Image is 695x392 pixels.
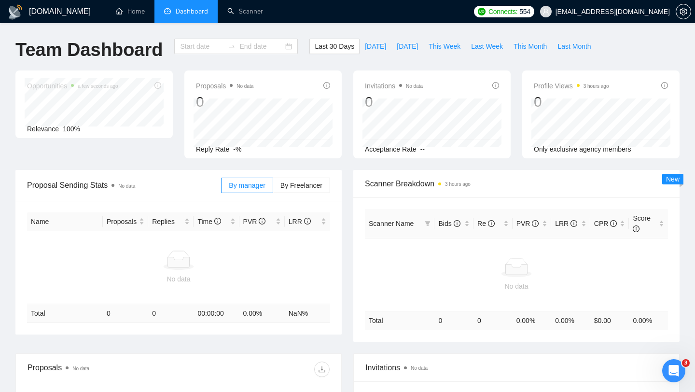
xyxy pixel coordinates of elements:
[72,366,89,371] span: No data
[229,182,265,189] span: By manager
[514,41,547,52] span: This Month
[148,304,194,323] td: 0
[473,311,513,330] td: 0
[590,311,629,330] td: $ 0.00
[365,80,423,92] span: Invitations
[534,93,609,111] div: 0
[118,183,135,189] span: No data
[28,362,179,377] div: Proposals
[214,218,221,224] span: info-circle
[365,178,668,190] span: Scanner Breakdown
[676,8,691,15] a: setting
[532,220,539,227] span: info-circle
[27,179,221,191] span: Proposal Sending Stats
[180,41,224,52] input: Start date
[315,365,329,373] span: download
[516,220,539,227] span: PVR
[411,365,428,371] span: No data
[15,39,163,61] h1: Team Dashboard
[27,304,103,323] td: Total
[365,311,434,330] td: Total
[425,221,431,226] span: filter
[285,304,330,323] td: NaN %
[148,212,194,231] th: Replies
[365,41,386,52] span: [DATE]
[682,359,690,367] span: 3
[309,39,360,54] button: Last 30 Days
[63,125,80,133] span: 100%
[584,84,609,89] time: 3 hours ago
[164,8,171,14] span: dashboard
[304,218,311,224] span: info-circle
[227,7,263,15] a: searchScanner
[194,304,239,323] td: 00:00:00
[31,274,326,284] div: No data
[369,220,414,227] span: Scanner Name
[555,220,577,227] span: LRR
[534,145,631,153] span: Only exclusive agency members
[434,311,473,330] td: 0
[27,125,59,133] span: Relevance
[391,39,423,54] button: [DATE]
[228,42,236,50] span: to
[196,93,253,111] div: 0
[176,7,208,15] span: Dashboard
[259,218,265,224] span: info-circle
[197,218,221,225] span: Time
[666,175,680,183] span: New
[406,84,423,89] span: No data
[360,39,391,54] button: [DATE]
[228,42,236,50] span: swap-right
[103,304,148,323] td: 0
[323,82,330,89] span: info-circle
[420,145,425,153] span: --
[477,220,495,227] span: Re
[243,218,266,225] span: PVR
[488,220,495,227] span: info-circle
[542,8,549,15] span: user
[471,41,503,52] span: Last Week
[492,82,499,89] span: info-circle
[365,93,423,111] div: 0
[239,41,283,52] input: End date
[610,220,617,227] span: info-circle
[557,41,591,52] span: Last Month
[445,182,471,187] time: 3 hours ago
[280,182,322,189] span: By Freelancer
[27,212,103,231] th: Name
[196,145,229,153] span: Reply Rate
[488,6,517,17] span: Connects:
[116,7,145,15] a: homeHome
[429,41,460,52] span: This Week
[570,220,577,227] span: info-circle
[552,39,596,54] button: Last Month
[629,311,668,330] td: 0.00 %
[519,6,530,17] span: 554
[8,4,23,20] img: logo
[107,216,137,227] span: Proposals
[534,80,609,92] span: Profile Views
[423,216,432,231] span: filter
[289,218,311,225] span: LRR
[594,220,617,227] span: CPR
[397,41,418,52] span: [DATE]
[314,362,330,377] button: download
[454,220,460,227] span: info-circle
[365,145,417,153] span: Acceptance Rate
[196,80,253,92] span: Proposals
[661,82,668,89] span: info-circle
[365,362,667,374] span: Invitations
[369,281,664,292] div: No data
[239,304,285,323] td: 0.00 %
[513,311,552,330] td: 0.00 %
[423,39,466,54] button: This Week
[466,39,508,54] button: Last Week
[676,4,691,19] button: setting
[633,225,639,232] span: info-circle
[633,214,651,233] span: Score
[315,41,354,52] span: Last 30 Days
[478,8,486,15] img: upwork-logo.png
[103,212,148,231] th: Proposals
[233,145,241,153] span: -%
